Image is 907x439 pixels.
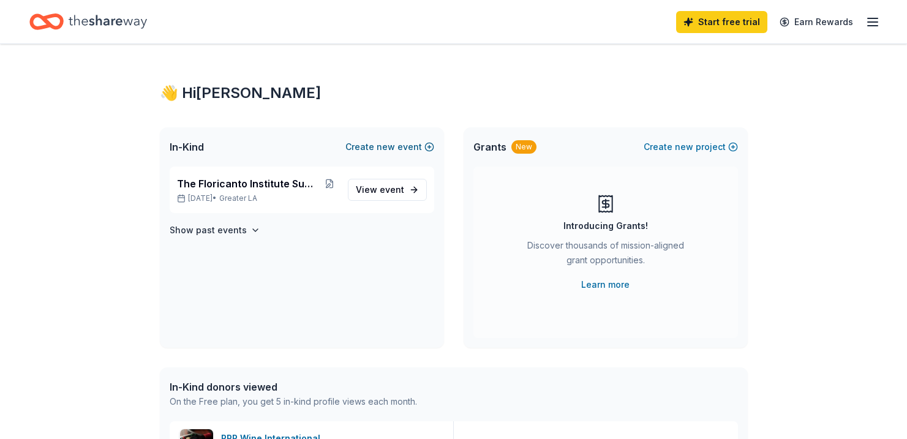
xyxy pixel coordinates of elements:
button: Show past events [170,223,260,238]
a: View event [348,179,427,201]
a: Home [29,7,147,36]
div: 👋 Hi [PERSON_NAME] [160,83,748,103]
span: new [675,140,693,154]
span: In-Kind [170,140,204,154]
div: Discover thousands of mission-aligned grant opportunities. [522,238,689,272]
span: event [380,184,404,195]
a: Earn Rewards [772,11,860,33]
button: Createnewproject [644,140,738,154]
div: In-Kind donors viewed [170,380,417,394]
div: On the Free plan, you get 5 in-kind profile views each month. [170,394,417,409]
span: The Floricanto Institute Summer Fundraiser [177,176,321,191]
button: Createnewevent [345,140,434,154]
div: Introducing Grants! [563,219,648,233]
h4: Show past events [170,223,247,238]
p: [DATE] • [177,193,338,203]
span: Greater LA [219,193,257,203]
span: View [356,182,404,197]
a: Learn more [581,277,630,292]
span: new [377,140,395,154]
div: New [511,140,536,154]
a: Start free trial [676,11,767,33]
span: Grants [473,140,506,154]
